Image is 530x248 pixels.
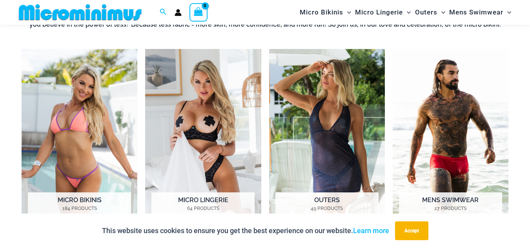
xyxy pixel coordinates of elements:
img: Outers [269,49,385,228]
h2: Micro Lingerie [151,192,255,217]
a: OutersMenu ToggleMenu Toggle [413,2,447,22]
span: Menu Toggle [403,2,411,22]
h2: Mens Swimwear [399,192,502,217]
span: Micro Bikinis [300,2,343,22]
span: Menu Toggle [437,2,445,22]
a: Visit product category Micro Bikinis [22,49,137,228]
a: Learn more [353,226,389,235]
mark: 64 Products [151,205,255,212]
img: Micro Bikinis [22,49,137,228]
img: MM SHOP LOGO FLAT [16,4,145,21]
mark: 49 Products [275,205,379,212]
span: Outers [415,2,437,22]
mark: 184 Products [28,205,131,212]
a: View Shopping Cart, empty [189,3,208,21]
img: Micro Lingerie [145,49,261,228]
a: Mens SwimwearMenu ToggleMenu Toggle [447,2,513,22]
a: Search icon link [160,7,167,17]
a: Micro LingerieMenu ToggleMenu Toggle [353,2,413,22]
nav: Site Navigation [297,1,514,24]
button: Accept [395,221,428,240]
h2: Outers [275,192,379,217]
mark: 27 Products [399,205,502,212]
a: Visit product category Mens Swimwear [393,49,508,228]
a: Micro BikinisMenu ToggleMenu Toggle [298,2,353,22]
p: This website uses cookies to ensure you get the best experience on our website. [102,225,389,237]
a: Account icon link [175,9,182,16]
h2: Micro Bikinis [28,192,131,217]
span: Menu Toggle [503,2,511,22]
span: Menu Toggle [343,2,351,22]
img: Mens Swimwear [393,49,508,228]
a: Visit product category Micro Lingerie [145,49,261,228]
span: Mens Swimwear [449,2,503,22]
a: Visit product category Outers [269,49,385,228]
span: Micro Lingerie [355,2,403,22]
